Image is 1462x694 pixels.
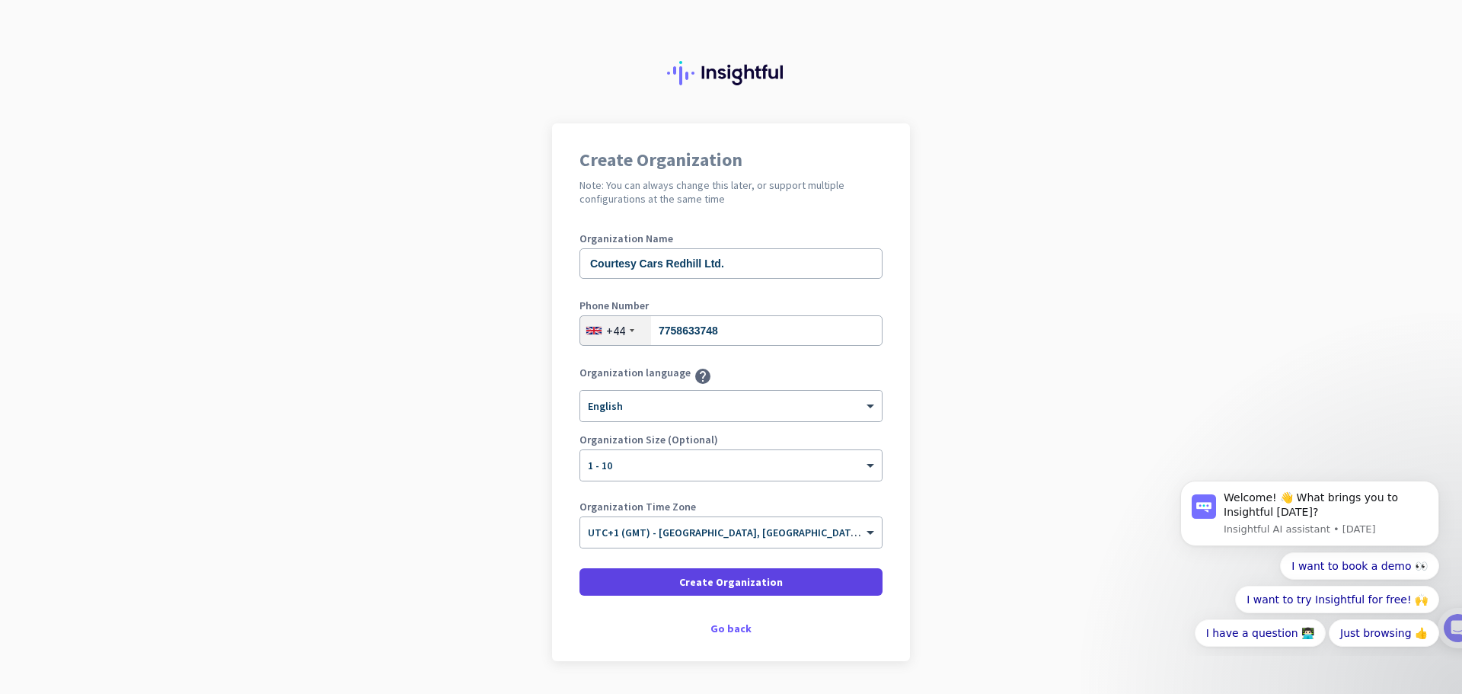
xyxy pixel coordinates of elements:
label: Organization Name [579,233,883,244]
label: Organization Time Zone [579,501,883,512]
input: 121 234 5678 [579,315,883,346]
button: Create Organization [579,568,883,596]
h2: Note: You can always change this later, or support multiple configurations at the same time [579,178,883,206]
iframe: Intercom notifications message [1157,467,1462,656]
span: Create Organization [679,574,783,590]
label: Organization Size (Optional) [579,434,883,445]
div: +44 [606,323,625,338]
h1: Create Organization [579,151,883,169]
div: Go back [579,623,883,634]
input: What is the name of your organization? [579,248,883,279]
i: help [694,367,712,385]
label: Organization language [579,367,691,385]
img: Insightful [667,61,795,85]
label: Phone Number [579,300,883,311]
